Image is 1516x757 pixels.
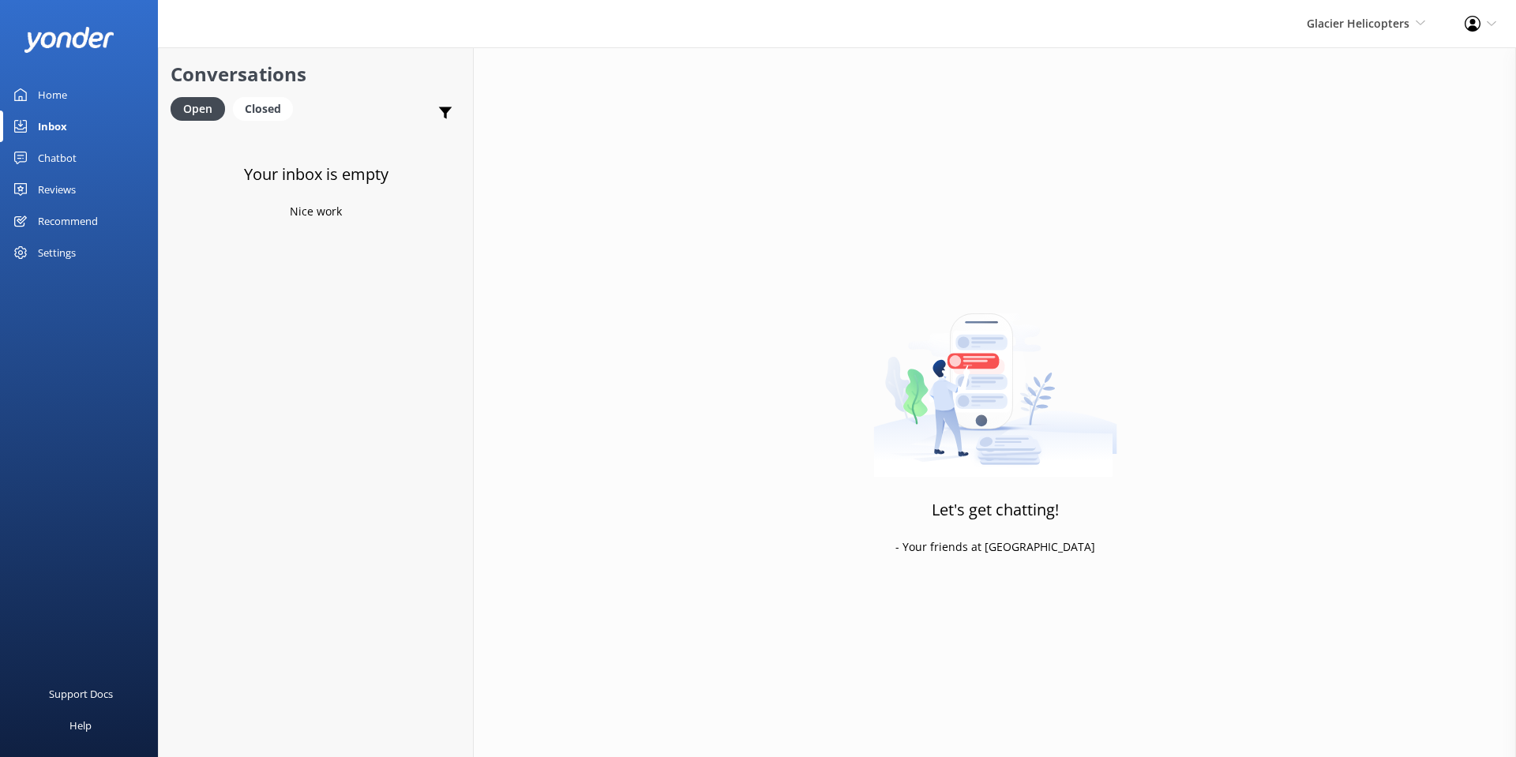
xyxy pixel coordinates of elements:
img: yonder-white-logo.png [24,27,114,53]
p: - Your friends at [GEOGRAPHIC_DATA] [895,538,1095,556]
div: Reviews [38,174,76,205]
div: Chatbot [38,142,77,174]
div: Help [69,710,92,741]
div: Support Docs [49,678,113,710]
h3: Let's get chatting! [932,497,1059,523]
p: Nice work [290,203,342,220]
div: Closed [233,97,293,121]
a: Open [171,99,233,117]
div: Inbox [38,111,67,142]
a: Closed [233,99,301,117]
h2: Conversations [171,59,461,89]
img: artwork of a man stealing a conversation from at giant smartphone [873,280,1117,478]
div: Recommend [38,205,98,237]
span: Glacier Helicopters [1307,16,1409,31]
div: Open [171,97,225,121]
div: Home [38,79,67,111]
h3: Your inbox is empty [244,162,388,187]
div: Settings [38,237,76,268]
